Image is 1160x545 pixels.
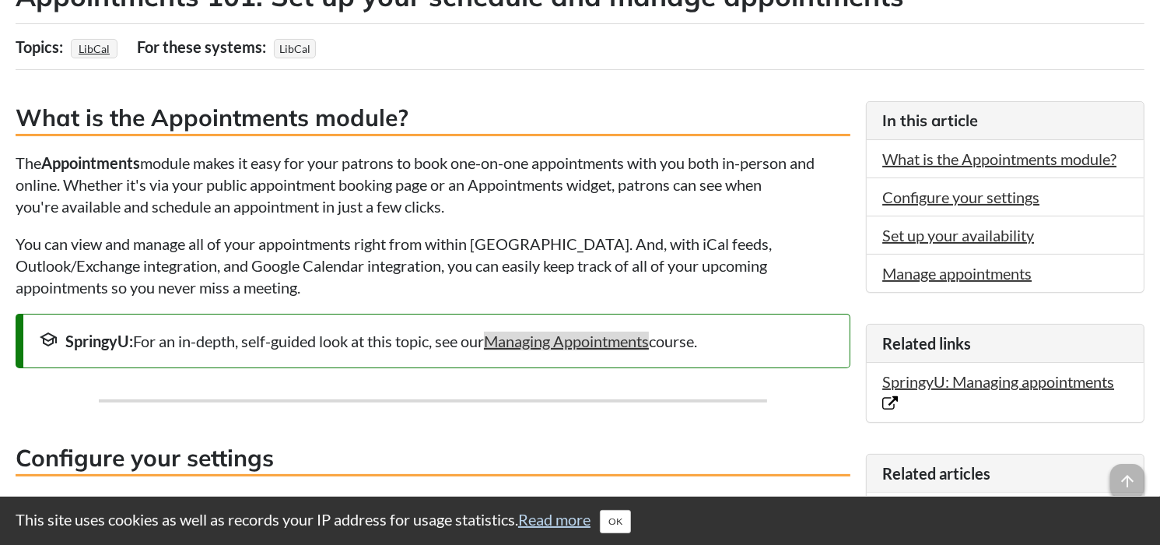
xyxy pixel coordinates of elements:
span: Related links [882,334,971,353]
strong: Appointments [41,153,140,172]
h3: In this article [882,110,1128,132]
span: arrow_upward [1110,464,1144,498]
a: SpringyU: Managing appointments [882,372,1114,413]
a: What is the Appointments module? [882,149,1116,168]
p: You can view and manage all of your appointments right from within [GEOGRAPHIC_DATA]. And, with i... [16,233,850,298]
a: Configure your settings [882,188,1039,206]
h3: Configure your settings [16,441,850,476]
p: The module makes it easy for your patrons to book one-on-one appointments with you both in-person... [16,152,850,217]
span: school [39,330,58,349]
span: LibCal [274,39,316,58]
a: LibCal [76,37,112,60]
div: Topics: [16,32,67,62]
a: arrow_upward [1110,466,1144,484]
h3: What is the Appointments module? [16,101,850,136]
a: Set up your availability [882,226,1034,244]
a: Read more [518,510,591,529]
strong: SpringyU: [65,332,133,350]
div: For these systems: [137,32,270,62]
button: Close [600,510,631,533]
a: Managing Appointments [484,332,649,350]
a: Manage appointments [882,264,1032,283]
div: For an in-depth, self-guided look at this topic, see our course. [39,330,834,352]
span: Related articles [882,464,990,483]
